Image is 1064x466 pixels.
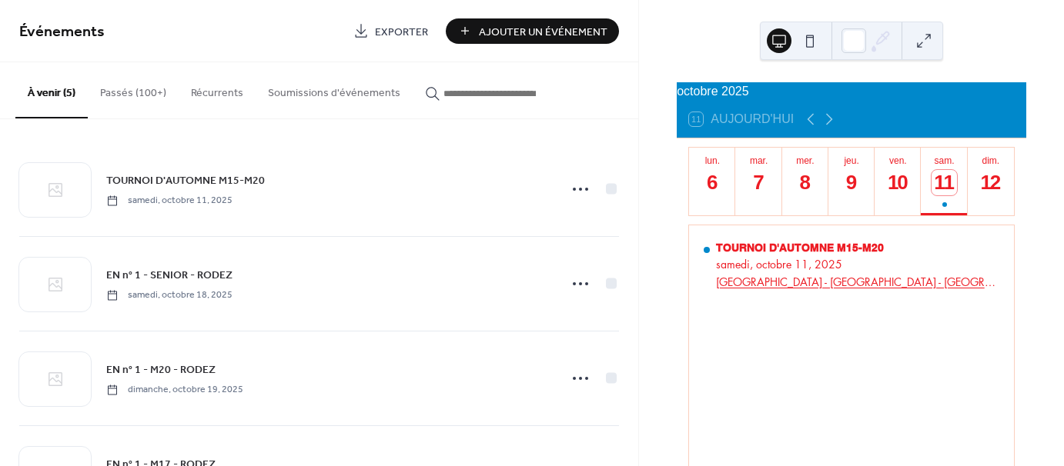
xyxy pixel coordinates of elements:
div: octobre 2025 [677,82,1026,101]
button: ven.10 [875,148,921,215]
span: Exporter [375,24,428,40]
div: 9 [839,170,865,195]
span: samedi, octobre 11, 2025 [106,194,233,208]
div: dim. [972,155,1009,166]
button: lun.6 [689,148,735,215]
span: EN n° 1 - M20 - RODEZ [106,362,216,378]
button: À venir (5) [15,62,88,118]
a: EN n° 1 - SENIOR - RODEZ [106,266,233,284]
span: Événements [19,17,105,47]
button: Soumissions d'événements [256,62,413,117]
div: 12 [979,170,1004,195]
span: EN n° 1 - SENIOR - RODEZ [106,268,233,284]
a: [GEOGRAPHIC_DATA] - [GEOGRAPHIC_DATA] - [GEOGRAPHIC_DATA] [716,275,1000,289]
div: 11 [932,170,957,195]
a: Exporter [342,18,440,44]
a: EN n° 1 - M20 - RODEZ [106,361,216,378]
a: TOURNOI D'AUTOMNE M15-M20 [106,171,265,189]
button: sam.11 [921,148,967,215]
button: dim.12 [968,148,1014,215]
div: ven. [879,155,916,166]
button: mar.7 [735,148,781,215]
div: samedi, octobre 11, 2025 [716,257,1000,271]
div: jeu. [833,155,870,166]
button: jeu.9 [828,148,875,215]
div: 6 [700,170,725,195]
span: Ajouter Un Événement [479,24,607,40]
button: mer.8 [782,148,828,215]
div: mar. [740,155,777,166]
div: 7 [746,170,771,195]
button: Récurrents [179,62,256,117]
div: 10 [885,170,911,195]
button: Passés (100+) [88,62,179,117]
div: lun. [694,155,731,166]
span: TOURNOI D'AUTOMNE M15-M20 [106,173,265,189]
button: Ajouter Un Événement [446,18,619,44]
div: sam. [925,155,962,166]
span: dimanche, octobre 19, 2025 [106,383,243,397]
span: samedi, octobre 18, 2025 [106,288,233,302]
div: mer. [787,155,824,166]
div: 8 [793,170,818,195]
div: TOURNOI D'AUTOMNE M15-M20 [716,241,1000,254]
